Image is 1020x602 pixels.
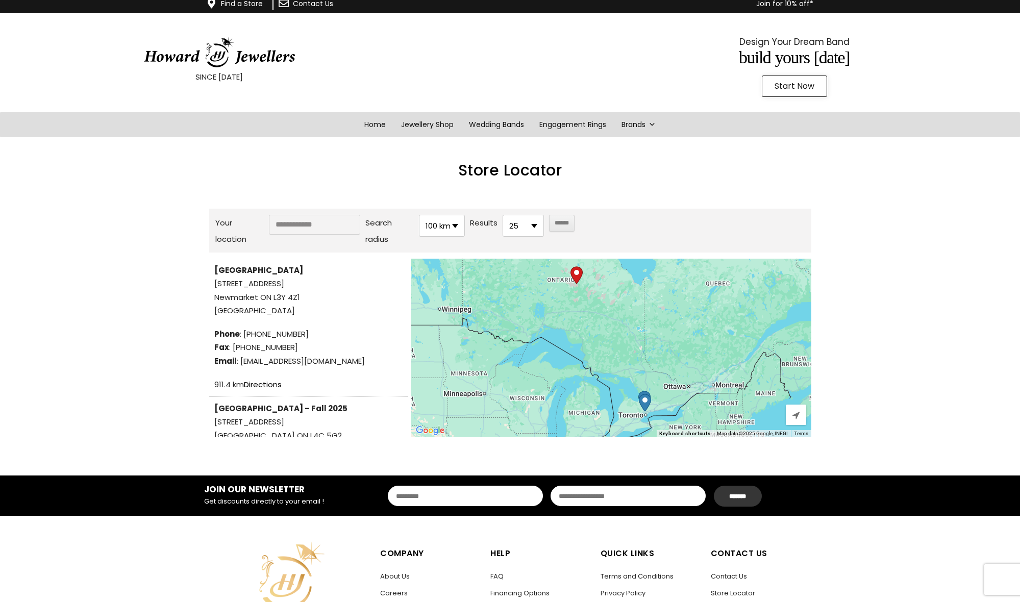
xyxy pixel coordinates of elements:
span: [STREET_ADDRESS] [214,277,403,290]
div: Hillcrest Mall – Fall 2025 [639,394,651,412]
span:  [792,411,800,420]
label: Your location [215,215,264,247]
img: Google [413,424,447,437]
a: Wedding Bands [461,112,532,137]
div: 911.4 km [214,378,403,391]
label: Search radius [365,215,414,247]
span: 25 [503,215,543,236]
strong: JOIN OUR NEWSLETTER [204,483,305,495]
h5: Company [380,546,480,561]
strong: Email [214,356,237,366]
a: Contact Us [711,571,747,581]
a: Directions [244,379,282,390]
a: Jewellery Shop [393,112,461,137]
span: : [PHONE_NUMBER] [214,328,403,341]
span: Map data ©2025 Google, INEGI [717,431,788,436]
div: Upper Canada Mall [638,391,651,409]
span: [GEOGRAPHIC_DATA] ON L4C 5G2 [214,430,342,441]
a: Start Now [762,76,827,97]
strong: [GEOGRAPHIC_DATA] [214,265,303,275]
span: 100 km [419,215,464,236]
a: Careers [380,588,408,598]
a: Engagement Rings [532,112,614,137]
span: [GEOGRAPHIC_DATA] [214,304,403,317]
h5: Help [490,546,590,561]
span: [STREET_ADDRESS] [214,415,403,429]
img: HowardJewellersLogo-04 [143,37,296,68]
a: Store Locator [711,588,755,598]
a: Privacy Policy [601,588,645,598]
strong: [GEOGRAPHIC_DATA] – Fall 2025 [214,403,347,414]
a: Open this area in Google Maps (opens a new window) [413,424,447,437]
h5: Contact Us [711,546,811,561]
span: Build Yours [DATE] [739,48,850,67]
a: Home [357,112,393,137]
a: Terms [794,431,808,436]
p: Design Your Dream Band [601,34,988,49]
p: SINCE [DATE] [26,70,413,84]
button: Keyboard shortcuts [659,430,711,437]
span: : [PHONE_NUMBER] [214,341,403,354]
a: Brands [614,112,663,137]
span: Newmarket ON L3Y 4Z1 [214,292,300,303]
h5: Quick Links [601,546,701,561]
h2: Store Locator [209,163,811,178]
a: Terms and Conditions [601,571,674,581]
strong: Fax [214,342,229,353]
strong: Phone [214,329,240,339]
label: Results [470,215,497,231]
p: Get discounts directly to your email ! [204,496,344,508]
a: FAQ [490,571,504,581]
a: About Us [380,571,410,581]
span: Start Now [775,82,814,90]
div: Start location [570,266,583,284]
span: : [EMAIL_ADDRESS][DOMAIN_NAME] [214,355,403,368]
a: Financing Options [490,588,550,598]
